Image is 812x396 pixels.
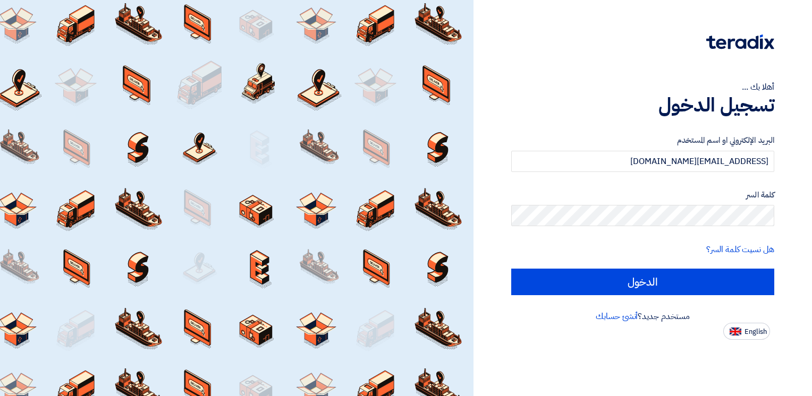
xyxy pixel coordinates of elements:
label: البريد الإلكتروني او اسم المستخدم [511,134,774,147]
input: الدخول [511,269,774,295]
button: English [723,323,770,340]
div: مستخدم جديد؟ [511,310,774,323]
a: أنشئ حسابك [596,310,638,323]
div: أهلا بك ... [511,81,774,93]
h1: تسجيل الدخول [511,93,774,117]
a: هل نسيت كلمة السر؟ [706,243,774,256]
img: Teradix logo [706,35,774,49]
label: كلمة السر [511,189,774,201]
span: English [745,328,767,335]
img: en-US.png [730,328,741,335]
input: أدخل بريد العمل الإلكتروني او اسم المستخدم الخاص بك ... [511,151,774,172]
